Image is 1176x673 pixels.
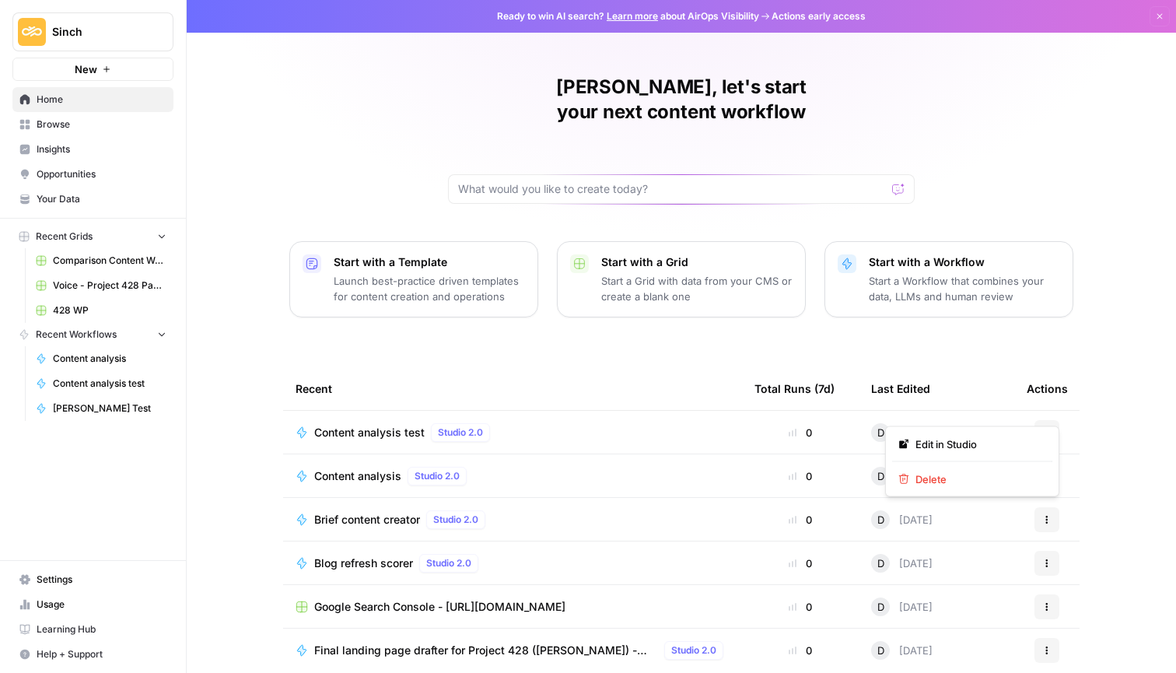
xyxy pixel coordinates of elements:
span: 428 WP [53,303,166,317]
span: Google Search Console - [URL][DOMAIN_NAME] [314,599,565,615]
span: Your Data [37,192,166,206]
button: Recent Workflows [12,323,173,346]
span: Recent Grids [36,230,93,244]
p: Launch best-practice driven templates for content creation and operations [334,273,525,304]
button: New [12,58,173,81]
h1: [PERSON_NAME], let's start your next content workflow [448,75,915,124]
button: Start with a GridStart a Grid with data from your CMS or create a blank one [557,241,806,317]
div: [DATE] [871,423,933,442]
div: [DATE] [871,467,933,485]
a: [PERSON_NAME] Test [29,396,173,421]
a: Google Search Console - [URL][DOMAIN_NAME] [296,599,730,615]
input: What would you like to create today? [458,181,886,197]
span: D [877,425,884,440]
span: Final landing page drafter for Project 428 ([PERSON_NAME]) - Airops [314,643,658,658]
a: Settings [12,567,173,592]
div: 0 [754,643,846,658]
a: 428 WP [29,298,173,323]
a: Voice - Project 428 Page Builder Tracker [29,273,173,298]
a: Blog refresh scorerStudio 2.0 [296,554,730,573]
button: Start with a WorkflowStart a Workflow that combines your data, LLMs and human review [824,241,1073,317]
div: Recent [296,367,730,410]
span: Insights [37,142,166,156]
span: Opportunities [37,167,166,181]
div: 0 [754,468,846,484]
p: Start with a Workflow [869,254,1060,270]
a: Content analysisStudio 2.0 [296,467,730,485]
span: Learning Hub [37,622,166,636]
button: Start with a TemplateLaunch best-practice driven templates for content creation and operations [289,241,538,317]
span: Studio 2.0 [415,469,460,483]
span: Ready to win AI search? about AirOps Visibility [497,9,759,23]
span: Recent Workflows [36,328,117,342]
a: Learning Hub [12,617,173,642]
img: Sinch Logo [18,18,46,46]
button: Recent Grids [12,225,173,248]
a: Browse [12,112,173,137]
div: [DATE] [871,510,933,529]
span: Content analysis test [53,377,166,391]
div: Last Edited [871,367,930,410]
p: Start with a Grid [601,254,793,270]
a: Brief content creatorStudio 2.0 [296,510,730,529]
button: Workspace: Sinch [12,12,173,51]
a: Comparison Content Worfklow (Q3 2025) [29,248,173,273]
span: Actions early access [772,9,866,23]
p: Start with a Template [334,254,525,270]
a: Learn more [607,10,658,22]
span: Studio 2.0 [426,556,471,570]
span: Brief content creator [314,512,420,528]
span: Studio 2.0 [671,643,716,657]
span: Studio 2.0 [438,426,483,440]
span: Delete [915,471,1040,487]
a: Home [12,87,173,112]
a: Insights [12,137,173,162]
span: D [877,556,884,571]
span: D [877,643,884,658]
div: [DATE] [871,641,933,660]
a: Your Data [12,187,173,212]
span: Usage [37,598,166,612]
div: Total Runs (7d) [754,367,835,410]
a: Final landing page drafter for Project 428 ([PERSON_NAME]) - AiropsStudio 2.0 [296,641,730,660]
span: Voice - Project 428 Page Builder Tracker [53,279,166,293]
span: Comparison Content Worfklow (Q3 2025) [53,254,166,268]
span: Blog refresh scorer [314,556,413,571]
span: Edit in Studio [915,436,1040,452]
span: Home [37,93,166,107]
p: Start a Grid with data from your CMS or create a blank one [601,273,793,304]
a: Content analysis [29,346,173,371]
span: Help + Support [37,647,166,661]
span: Studio 2.0 [433,513,478,527]
button: Help + Support [12,642,173,667]
span: D [877,512,884,528]
a: Usage [12,592,173,617]
span: D [877,468,884,484]
div: 0 [754,425,846,440]
span: Content analysis [53,352,166,366]
span: Content analysis test [314,425,425,440]
a: Content analysis testStudio 2.0 [296,423,730,442]
a: Opportunities [12,162,173,187]
span: Content analysis [314,468,401,484]
div: 0 [754,556,846,571]
p: Start a Workflow that combines your data, LLMs and human review [869,273,1060,304]
span: D [877,599,884,615]
span: [PERSON_NAME] Test [53,401,166,415]
div: [DATE] [871,554,933,573]
span: Settings [37,573,166,587]
div: Actions [1027,367,1068,410]
span: Browse [37,117,166,131]
span: Sinch [52,24,146,40]
div: 0 [754,512,846,528]
span: New [75,61,97,77]
a: Content analysis test [29,371,173,396]
div: 0 [754,599,846,615]
div: [DATE] [871,598,933,616]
